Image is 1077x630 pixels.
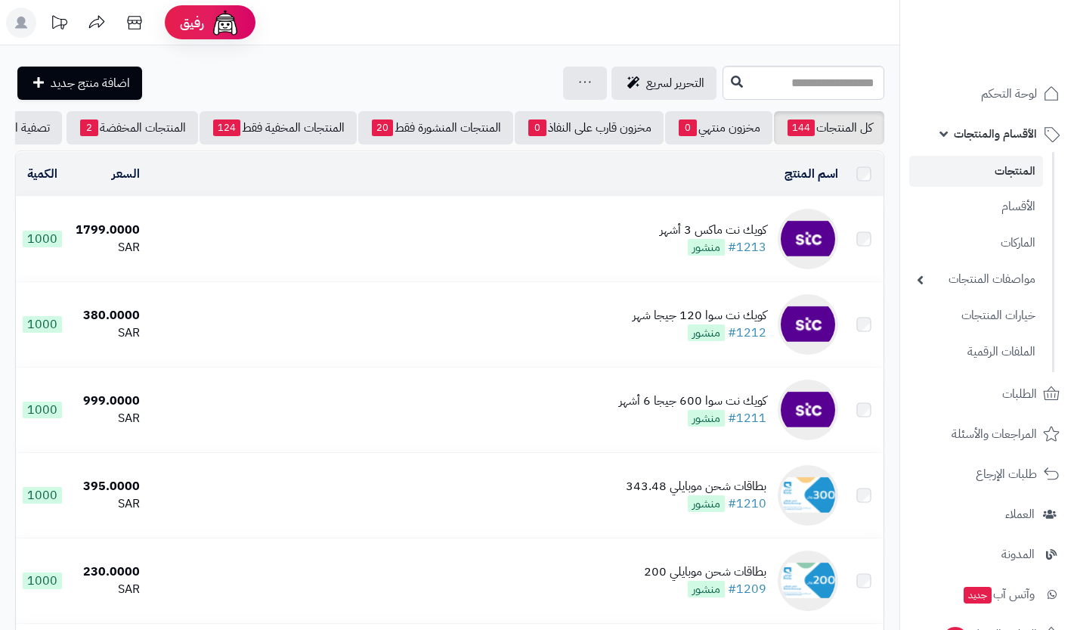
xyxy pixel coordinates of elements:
[74,393,139,410] div: 999.0000
[23,316,62,333] span: 1000
[688,239,725,256] span: منشور
[17,67,142,100] a: اضافة منتج جديد
[909,416,1068,452] a: المراجعات والأسئلة
[976,464,1037,485] span: طلبات الإرجاع
[954,123,1037,144] span: الأقسام والمنتجات
[909,376,1068,412] a: الطلبات
[728,409,766,427] a: #1211
[728,324,766,342] a: #1212
[952,424,1037,445] span: المراجعات والأسئلة
[974,41,1063,73] img: logo-2.png
[962,584,1035,605] span: وآتس آب
[74,324,139,342] div: SAR
[728,238,766,256] a: #1213
[909,299,1043,332] a: خيارات المنتجات
[40,8,78,42] a: تحديثات المنصة
[964,587,992,604] span: جديد
[778,380,838,440] img: كويك نت سوا 600 جيجا 6 أشهر
[23,402,62,418] span: 1000
[728,580,766,598] a: #1209
[646,74,704,92] span: التحرير لسريع
[1005,504,1035,525] span: العملاء
[981,83,1037,104] span: لوحة التحكم
[358,111,513,144] a: المنتجات المنشورة فقط20
[528,119,546,136] span: 0
[23,231,62,247] span: 1000
[774,111,884,144] a: كل المنتجات144
[909,576,1068,613] a: وآتس آبجديد
[785,165,838,183] a: اسم المنتج
[909,191,1043,223] a: الأقسام
[51,74,130,92] span: اضافة منتج جديد
[679,119,697,136] span: 0
[778,294,838,355] img: كويك نت سوا 120 جيجا شهر
[688,581,725,597] span: منشور
[619,393,766,410] div: كويك نت سوا 600 جيجا 6 أشهر
[74,478,139,495] div: 395.0000
[74,563,139,581] div: 230.0000
[909,336,1043,368] a: الملفات الرقمية
[74,410,139,427] div: SAR
[626,478,766,495] div: بطاقات شحن موبايلي 343.48
[909,263,1043,296] a: مواصفات المنتجات
[788,119,815,136] span: 144
[74,239,139,256] div: SAR
[372,119,393,136] span: 20
[909,76,1068,112] a: لوحة التحكم
[515,111,664,144] a: مخزون قارب على النفاذ0
[74,307,139,324] div: 380.0000
[67,111,198,144] a: المنتجات المخفضة2
[660,222,766,239] div: كويك نت ماكس 3 أشهر
[74,495,139,513] div: SAR
[644,563,766,581] div: بطاقات شحن موبايلي 200
[80,119,98,136] span: 2
[112,165,140,183] a: السعر
[688,410,725,427] span: منشور
[909,156,1043,187] a: المنتجات
[909,227,1043,259] a: الماركات
[778,551,838,611] img: بطاقات شحن موبايلي 200
[27,165,57,183] a: الكمية
[1002,383,1037,405] span: الطلبات
[909,536,1068,573] a: المدونة
[611,67,716,100] a: التحرير لسريع
[688,324,725,341] span: منشور
[213,119,240,136] span: 124
[688,495,725,512] span: منشور
[909,456,1068,492] a: طلبات الإرجاع
[210,8,240,38] img: ai-face.png
[74,222,139,239] div: 1799.0000
[778,465,838,526] img: بطاقات شحن موبايلي 343.48
[665,111,772,144] a: مخزون منتهي0
[23,573,62,589] span: 1000
[200,111,357,144] a: المنتجات المخفية فقط124
[1001,544,1035,565] span: المدونة
[180,14,204,32] span: رفيق
[23,487,62,504] span: 1000
[728,495,766,513] a: #1210
[633,307,766,324] div: كويك نت سوا 120 جيجا شهر
[778,209,838,269] img: كويك نت ماكس 3 أشهر
[74,581,139,598] div: SAR
[909,496,1068,532] a: العملاء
